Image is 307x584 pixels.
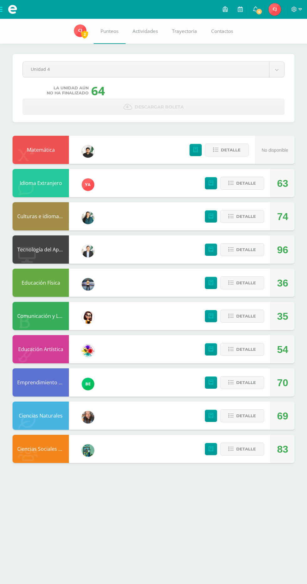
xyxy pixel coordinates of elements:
[165,19,204,44] a: Trayectoria
[236,410,256,422] span: Detalle
[13,435,69,463] div: Ciencias Sociales y Formación Ciudadana
[94,19,126,44] a: Punteos
[13,269,69,297] div: Educación Física
[221,144,241,156] span: Detalle
[13,169,69,197] div: Idioma Extranjero
[262,148,288,153] span: No disponible
[13,202,69,230] div: Culturas e idiomas mayas Garífuna y Xinca L2
[23,62,284,77] a: Unidad 4
[135,99,184,115] span: Descargar boleta
[101,28,118,34] span: Punteos
[277,302,288,330] div: 35
[82,378,94,390] img: b85866ae7f275142dc9a325ef37a630d.png
[13,368,69,397] div: Emprendimiento para la Productividad y Desarrollo
[82,345,94,357] img: d0a5be8572cbe4fc9d9d910beeabcdaa.png
[47,86,89,96] span: La unidad aún no ha finalizado
[256,8,263,15] span: 4
[220,243,264,256] button: Detalle
[277,402,288,430] div: 69
[82,145,94,158] img: a5e710364e73df65906ee1fa578590e2.png
[13,302,69,330] div: Comunicación y Lenguaje L1
[268,3,281,16] img: 03e148f6b19249712b3b9c7a183a0702.png
[277,169,288,197] div: 63
[74,24,86,37] img: 03e148f6b19249712b3b9c7a183a0702.png
[133,28,158,34] span: Actividades
[13,136,69,164] div: Matemática
[220,210,264,223] button: Detalle
[81,30,88,38] span: 2
[236,443,256,455] span: Detalle
[277,369,288,397] div: 70
[236,177,256,189] span: Detalle
[220,409,264,422] button: Detalle
[126,19,165,44] a: Actividades
[236,310,256,322] span: Detalle
[82,245,94,257] img: aa2172f3e2372f881a61fb647ea0edf1.png
[220,310,264,323] button: Detalle
[220,343,264,356] button: Detalle
[220,276,264,289] button: Detalle
[277,269,288,297] div: 36
[91,82,105,99] div: 64
[82,311,94,324] img: cddb2fafc80e4a6e526b97ae3eca20ef.png
[277,335,288,364] div: 54
[220,376,264,389] button: Detalle
[82,278,94,291] img: bde165c00b944de6c05dcae7d51e2fcc.png
[236,344,256,355] span: Detalle
[220,177,264,190] button: Detalle
[236,277,256,289] span: Detalle
[172,28,197,34] span: Trayectoria
[236,377,256,388] span: Detalle
[236,211,256,222] span: Detalle
[82,178,94,191] img: 90ee13623fa7c5dbc2270dab131931b4.png
[82,411,94,424] img: 8286b9a544571e995a349c15127c7be6.png
[13,402,69,430] div: Ciencias Naturales
[82,212,94,224] img: f58bb6038ea3a85f08ed05377cd67300.png
[31,62,261,76] span: Unidad 4
[277,203,288,231] div: 74
[82,444,94,457] img: b3df963adb6106740b98dae55d89aff1.png
[277,236,288,264] div: 96
[13,235,69,264] div: Tecnología del Aprendizaje y Comunicación
[236,244,256,255] span: Detalle
[13,335,69,363] div: Educación Artística
[277,435,288,463] div: 83
[204,19,240,44] a: Contactos
[205,144,249,156] button: Detalle
[220,443,264,455] button: Detalle
[211,28,233,34] span: Contactos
